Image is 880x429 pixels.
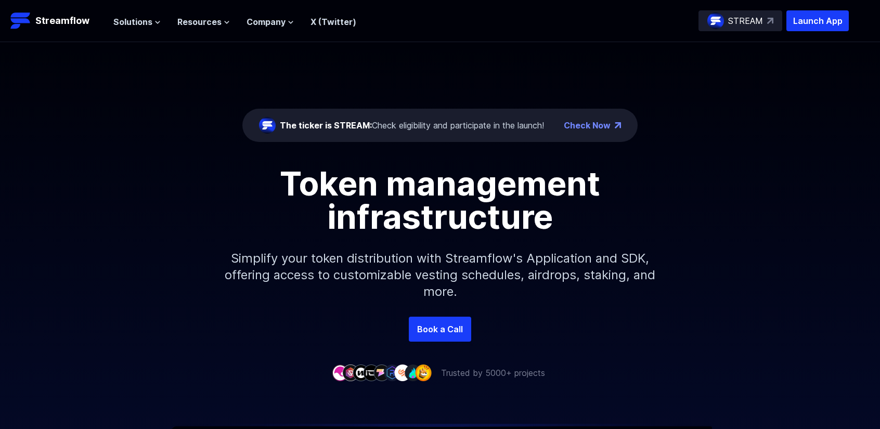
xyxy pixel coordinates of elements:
[363,365,380,381] img: company-4
[373,365,390,381] img: company-5
[247,16,294,28] button: Company
[405,365,421,381] img: company-8
[216,233,664,317] p: Simplify your token distribution with Streamflow's Application and SDK, offering access to custom...
[310,17,356,27] a: X (Twitter)
[767,18,773,24] img: top-right-arrow.svg
[10,10,103,31] a: Streamflow
[280,119,544,132] div: Check eligibility and participate in the launch!
[441,367,545,379] p: Trusted by 5000+ projects
[177,16,222,28] span: Resources
[10,10,31,31] img: Streamflow Logo
[332,365,348,381] img: company-1
[177,16,230,28] button: Resources
[342,365,359,381] img: company-2
[35,14,89,28] p: Streamflow
[409,317,471,342] a: Book a Call
[384,365,400,381] img: company-6
[786,10,849,31] button: Launch App
[415,365,432,381] img: company-9
[707,12,724,29] img: streamflow-logo-circle.png
[247,16,286,28] span: Company
[728,15,763,27] p: STREAM
[206,167,674,233] h1: Token management infrastructure
[280,120,372,131] span: The ticker is STREAM:
[113,16,161,28] button: Solutions
[698,10,782,31] a: STREAM
[353,365,369,381] img: company-3
[564,119,611,132] a: Check Now
[615,122,621,128] img: top-right-arrow.png
[259,117,276,134] img: streamflow-logo-circle.png
[113,16,152,28] span: Solutions
[394,365,411,381] img: company-7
